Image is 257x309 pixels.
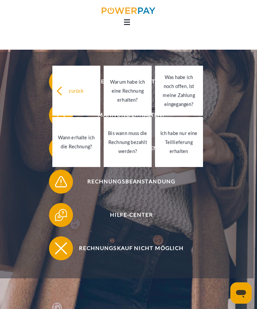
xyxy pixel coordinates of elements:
button: Hilfe-Center [49,203,205,227]
img: qb_close.svg [53,241,68,256]
span: Rechnungsbeanstandung [58,170,205,194]
a: Hilfe-Center [40,202,214,228]
img: qb_warning.svg [53,174,68,189]
img: qb_help.svg [53,207,68,222]
a: Was habe ich noch offen, ist meine Zahlung eingegangen? [155,66,203,116]
div: zurück [56,86,96,95]
span: Hilfe-Center [58,203,205,227]
div: Ich habe nur eine Teillieferung erhalten [159,129,199,156]
div: Wann erhalte ich die Rechnung? [56,133,96,151]
iframe: Schaltfläche zum Öffnen des Messaging-Fensters [230,282,252,304]
span: Rechnungskauf nicht möglich [58,236,205,260]
a: Konto einsehen [40,135,214,162]
img: logo-powerpay.svg [102,7,155,14]
a: Mahnung erhalten? [40,102,214,128]
a: Rechnung erhalten? [40,68,214,95]
a: Rechnungskauf nicht möglich [40,235,214,262]
a: Rechnungsbeanstandung [40,168,214,195]
div: Warum habe ich eine Rechnung erhalten? [108,77,148,104]
button: Rechnungskauf nicht möglich [49,236,205,260]
button: Rechnungsbeanstandung [49,170,205,194]
div: Was habe ich noch offen, ist meine Zahlung eingegangen? [159,73,199,109]
div: Bis wann muss die Rechnung bezahlt werden? [108,129,148,156]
